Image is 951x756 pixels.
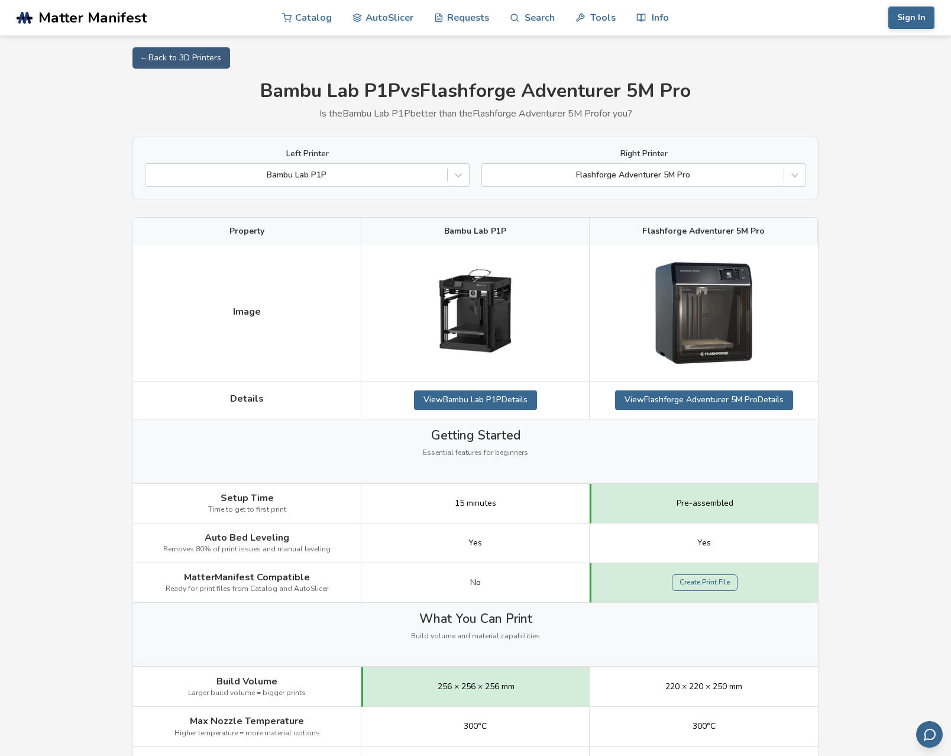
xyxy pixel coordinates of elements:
[174,729,320,738] span: Higher temperature = more material options
[166,585,328,593] span: Ready for print files from Catalog and AutoSlicer
[163,545,331,554] span: Removes 80% of print issues and manual leveling
[188,689,306,697] span: Larger build volume = bigger prints
[216,676,277,687] span: Build Volume
[416,254,535,372] img: Bambu Lab P1P
[888,7,934,29] button: Sign In
[672,574,737,591] a: Create Print File
[233,306,261,317] span: Image
[645,254,763,372] img: Flashforge Adventurer 5M Pro
[697,538,711,548] span: Yes
[693,722,716,731] span: 300°C
[916,721,943,748] button: Send feedback via email
[190,716,304,726] span: Max Nozzle Temperature
[423,449,528,457] span: Essential features for beginners
[488,170,490,180] input: Flashforge Adventurer 5M Pro
[151,170,154,180] input: Bambu Lab P1P
[221,493,274,503] span: Setup Time
[481,149,806,159] label: Right Printer
[438,682,515,692] span: 256 × 256 × 256 mm
[455,499,496,508] span: 15 minutes
[419,612,532,626] span: What You Can Print
[208,506,286,514] span: Time to get to first print
[411,632,540,641] span: Build volume and material capabilities
[615,390,793,409] a: ViewFlashforge Adventurer 5M ProDetails
[468,538,482,548] span: Yes
[184,572,310,583] span: MatterManifest Compatible
[431,428,520,442] span: Getting Started
[665,682,742,692] span: 220 × 220 × 250 mm
[414,390,537,409] a: ViewBambu Lab P1PDetails
[229,227,264,236] span: Property
[642,227,765,236] span: Flashforge Adventurer 5M Pro
[132,47,230,69] a: ← Back to 3D Printers
[444,227,506,236] span: Bambu Lab P1P
[470,578,481,587] span: No
[132,108,819,119] p: Is the Bambu Lab P1P better than the Flashforge Adventurer 5M Pro for you?
[145,149,470,159] label: Left Printer
[464,722,487,731] span: 300°C
[38,9,147,26] span: Matter Manifest
[677,499,733,508] span: Pre-assembled
[132,80,819,102] h1: Bambu Lab P1P vs Flashforge Adventurer 5M Pro
[205,532,289,543] span: Auto Bed Leveling
[230,393,264,404] span: Details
